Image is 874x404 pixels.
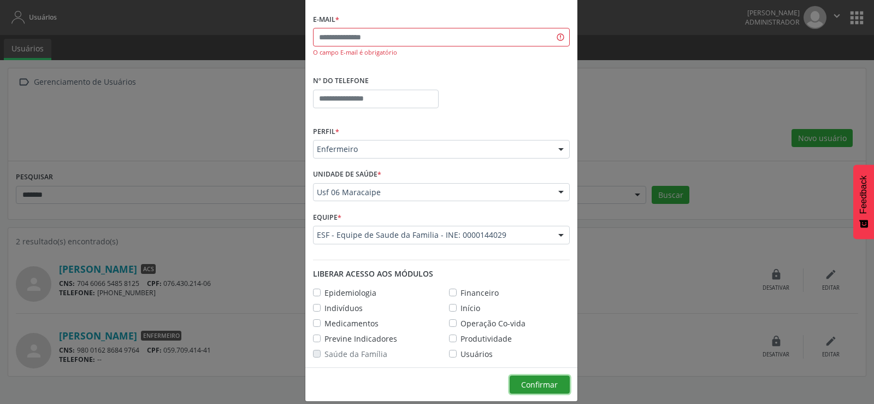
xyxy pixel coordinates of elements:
label: Operação Co-vida [460,318,525,329]
label: E-mail [313,11,339,28]
span: ESF - Equipe de Saude da Familia - INE: 0000144029 [317,230,547,241]
label: Saúde da Família [324,348,387,360]
label: Usuários [460,348,493,360]
span: Feedback [859,175,869,214]
div: O campo E-mail é obrigatório [313,48,570,57]
label: Medicamentos [324,318,379,329]
button: Feedback - Mostrar pesquisa [853,165,874,239]
label: Financeiro [460,287,499,298]
label: Indivíduos [324,302,363,314]
span: Enfermeiro [317,144,547,155]
label: Perfil [313,124,339,140]
div: Liberar acesso aos módulos [313,268,570,279]
label: Nº do Telefone [313,73,369,90]
label: Equipe [313,209,341,226]
label: Previne Indicadores [324,333,397,344]
label: Início [460,302,480,314]
button: Confirmar [510,376,570,394]
label: Epidemiologia [324,287,376,298]
label: Produtividade [460,333,512,344]
label: Unidade de saúde [313,166,381,183]
span: Usf 06 Maracaipe [317,187,547,198]
span: Confirmar [521,379,558,390]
